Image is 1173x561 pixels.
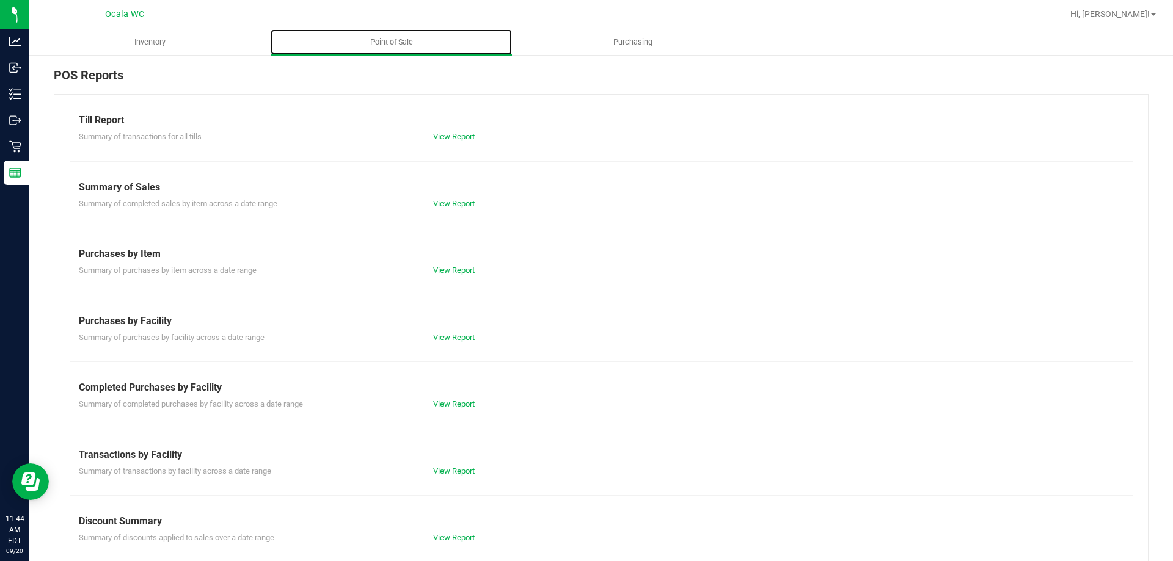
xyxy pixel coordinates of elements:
[5,513,24,546] p: 11:44 AM EDT
[105,9,144,20] span: Ocala WC
[79,533,274,542] span: Summary of discounts applied to sales over a date range
[9,114,21,126] inline-svg: Outbound
[271,29,512,55] a: Point of Sale
[79,333,265,342] span: Summary of purchases by facility across a date range
[433,333,475,342] a: View Report
[433,399,475,408] a: View Report
[79,199,277,208] span: Summary of completed sales by item across a date range
[54,66,1149,94] div: POS Reports
[597,37,669,48] span: Purchasing
[9,62,21,74] inline-svg: Inbound
[9,140,21,153] inline-svg: Retail
[433,199,475,208] a: View Report
[79,380,1124,395] div: Completed Purchases by Facility
[433,266,475,275] a: View Report
[79,466,271,476] span: Summary of transactions by facility across a date range
[9,88,21,100] inline-svg: Inventory
[433,466,475,476] a: View Report
[79,266,257,275] span: Summary of purchases by item across a date range
[79,399,303,408] span: Summary of completed purchases by facility across a date range
[79,247,1124,261] div: Purchases by Item
[79,180,1124,195] div: Summary of Sales
[5,546,24,556] p: 09/20
[9,35,21,48] inline-svg: Analytics
[512,29,753,55] a: Purchasing
[354,37,429,48] span: Point of Sale
[9,167,21,179] inline-svg: Reports
[12,463,49,500] iframe: Resource center
[29,29,271,55] a: Inventory
[79,132,202,141] span: Summary of transactions for all tills
[79,314,1124,328] div: Purchases by Facility
[118,37,182,48] span: Inventory
[433,132,475,141] a: View Report
[79,113,1124,128] div: Till Report
[433,533,475,542] a: View Report
[79,514,1124,529] div: Discount Summary
[79,447,1124,462] div: Transactions by Facility
[1070,9,1150,19] span: Hi, [PERSON_NAME]!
